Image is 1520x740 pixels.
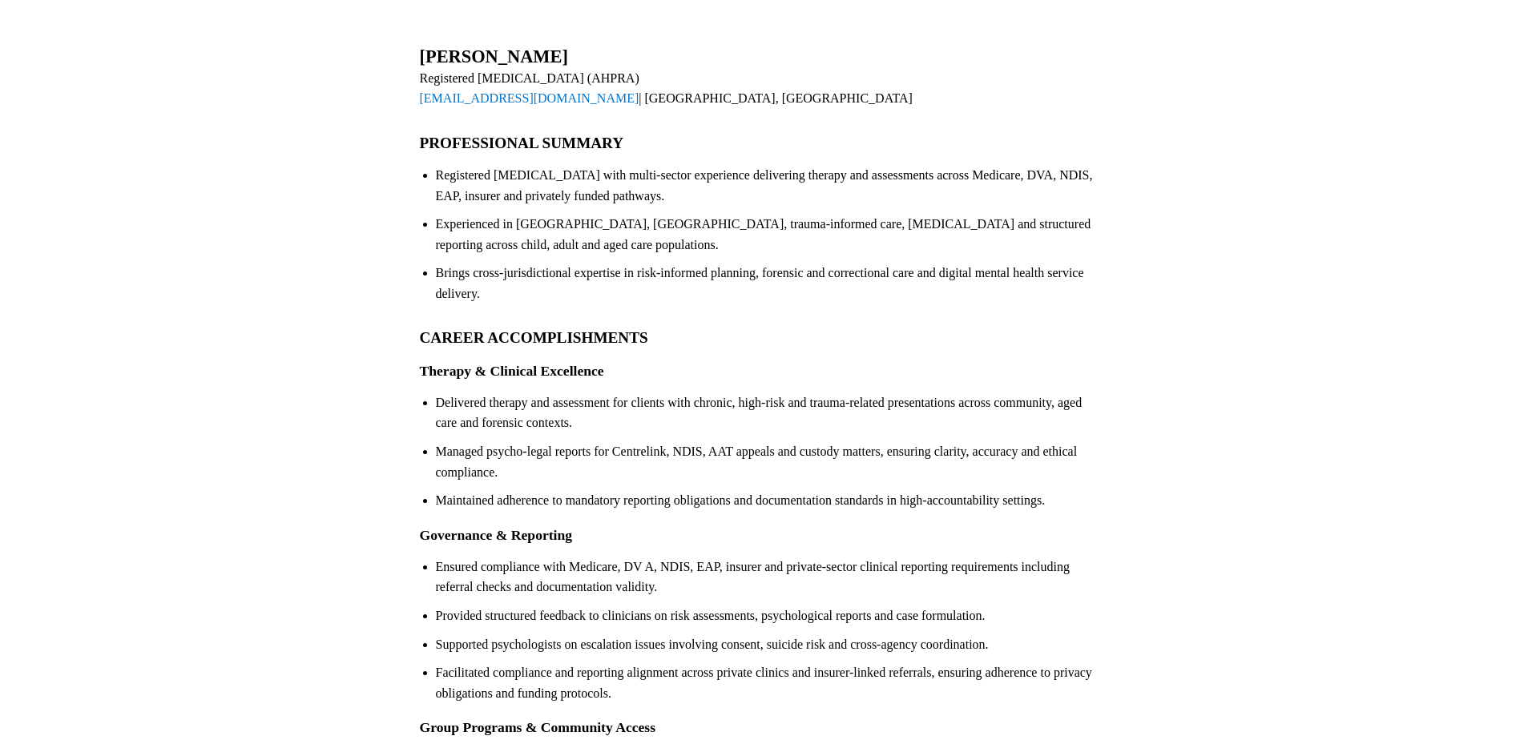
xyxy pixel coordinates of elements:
a: [EMAIL_ADDRESS][DOMAIN_NAME] [420,91,639,105]
h3: Group Programs & Community Access [420,719,1101,736]
h2: PROFESSIONAL SUMMARY [420,134,1101,152]
h1: [PERSON_NAME] [420,46,1101,68]
li: Ensured compliance with Medicare, DV A, NDIS, EAP, insurer and private-sector clinical reporting ... [436,557,1101,597]
li: Delivered therapy and assessment for clients with chronic, high-risk and trauma-related presentat... [436,392,1101,433]
h3: Therapy & Clinical Excellence [420,363,1101,380]
h2: CAREER ACCOMPLISHMENTS [420,328,1101,347]
li: Managed psycho-legal reports for Centrelink, NDIS, AAT appeals and custody matters, ensuring clar... [436,441,1101,482]
li: Facilitated compliance and reporting alignment across private clinics and insurer-linked referral... [436,662,1101,703]
div: Registered [MEDICAL_DATA] (AHPRA) | [GEOGRAPHIC_DATA], [GEOGRAPHIC_DATA] [420,68,1101,109]
li: Brings cross-jurisdictional expertise in risk-informed planning, forensic and correctional care a... [436,263,1101,304]
li: Supported psychologists on escalation issues involving consent, suicide risk and cross-agency coo... [436,634,1101,655]
li: Maintained adherence to mandatory reporting obligations and documentation standards in high-accou... [436,490,1101,511]
h3: Governance & Reporting [420,527,1101,544]
li: Experienced in [GEOGRAPHIC_DATA], [GEOGRAPHIC_DATA], trauma-informed care, [MEDICAL_DATA] and str... [436,214,1101,255]
li: Registered [MEDICAL_DATA] with multi-sector experience delivering therapy and assessments across ... [436,165,1101,206]
li: Provided structured feedback to clinicians on risk assessments, psychological reports and case fo... [436,605,1101,626]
